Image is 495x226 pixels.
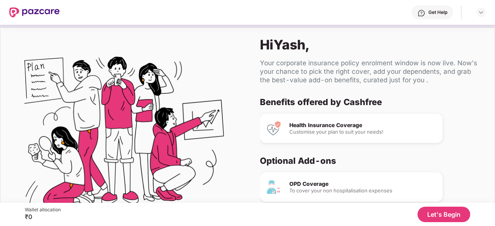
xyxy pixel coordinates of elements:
[289,129,437,134] div: Customise your plan to suit your needs!
[260,59,482,84] div: Your corporate insurance policy enrolment window is now live. Now's your chance to pick the right...
[289,181,437,187] div: OPD Coverage
[418,207,470,222] button: Let's Begin
[260,97,476,107] div: Benefits offered by Cashfree
[9,7,60,17] img: New Pazcare Logo
[25,207,61,213] div: Wallet allocation
[418,9,425,17] img: svg+xml;base64,PHN2ZyBpZD0iSGVscC0zMngzMiIgeG1sbnM9Imh0dHA6Ly93d3cudzMub3JnLzIwMDAvc3ZnIiB3aWR0aD...
[289,188,437,193] div: To cover your non hospitalisation expenses
[289,122,437,128] div: Health Insurance Coverage
[25,213,61,221] div: ₹0
[266,121,282,136] img: Health Insurance Coverage
[260,37,482,53] div: Hi Yash ,
[260,155,476,166] div: Optional Add-ons
[478,9,484,15] img: svg+xml;base64,PHN2ZyBpZD0iRHJvcGRvd24tMzJ4MzIiIHhtbG5zPSJodHRwOi8vd3d3LnczLm9yZy8yMDAwL3N2ZyIgd2...
[428,9,447,15] div: Get Help
[266,179,282,195] img: OPD Coverage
